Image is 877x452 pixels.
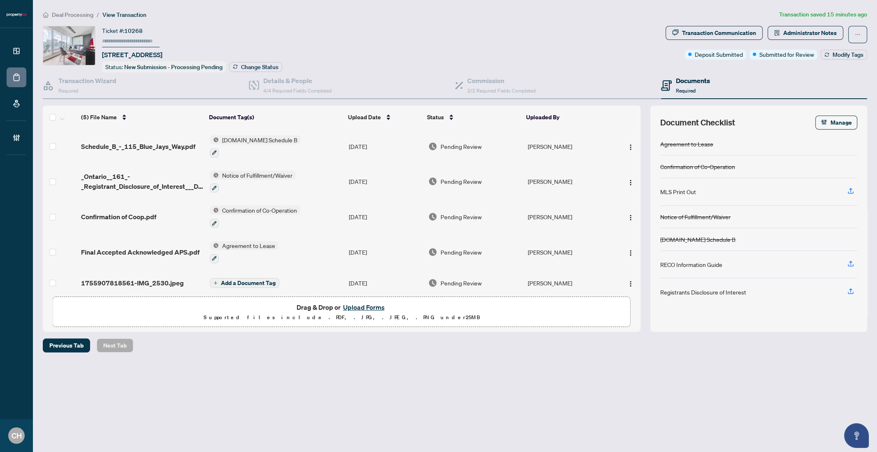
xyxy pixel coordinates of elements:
span: solution [774,30,780,36]
div: Status: [102,61,226,72]
h4: Documents [676,76,710,86]
h4: Commission [467,76,536,86]
img: Logo [627,144,634,151]
span: Change Status [241,64,278,70]
span: Confirmation of Co-Operation [219,206,300,215]
button: Previous Tab [43,338,90,352]
div: Agreement to Lease [660,139,713,148]
span: home [43,12,49,18]
div: Notice of Fulfillment/Waiver [660,212,731,221]
th: Status [424,106,523,129]
span: Pending Review [441,278,482,287]
span: Notice of Fulfillment/Waiver [219,171,296,180]
span: Drag & Drop orUpload FormsSupported files include .PDF, .JPG, .JPEG, .PNG under25MB [53,297,630,327]
button: Transaction Communication [666,26,763,40]
span: Previous Tab [49,339,84,352]
p: Supported files include .PDF, .JPG, .JPEG, .PNG under 25 MB [58,313,625,322]
th: Uploaded By [523,106,610,129]
img: Logo [627,280,634,287]
img: logo [7,12,26,17]
th: Upload Date [345,106,424,129]
span: Submitted for Review [759,50,814,59]
button: Logo [624,210,637,223]
span: View Transaction [102,11,146,19]
span: 2/2 Required Fields Completed [467,88,536,94]
div: RECO Information Guide [660,260,722,269]
button: Status Icon[DOMAIN_NAME] Schedule B [210,135,301,158]
button: Logo [624,246,637,259]
button: Logo [624,140,637,153]
td: [PERSON_NAME] [524,199,612,234]
button: Add a Document Tag [210,278,279,288]
img: Logo [627,214,634,221]
span: [STREET_ADDRESS] [102,50,162,60]
span: New Submission - Processing Pending [124,63,223,71]
button: Upload Forms [340,302,387,313]
span: Status [427,113,444,122]
span: Pending Review [441,177,482,186]
span: [DOMAIN_NAME] Schedule B [219,135,301,144]
span: Administrator Notes [783,26,837,39]
span: Deal Processing [52,11,93,19]
img: Document Status [428,278,437,287]
span: Pending Review [441,142,482,151]
span: Manage [831,116,852,129]
div: Confirmation of Co-Operation [660,162,735,171]
td: [DATE] [346,129,425,164]
span: (5) File Name [81,113,117,122]
img: Document Status [428,142,437,151]
span: CH [12,430,22,441]
td: [PERSON_NAME] [524,270,612,296]
td: [PERSON_NAME] [524,129,612,164]
img: Status Icon [210,206,219,215]
span: _Ontario__161_-_Registrant_Disclosure_of_Interest___Disposition_of_Property_Signed__1___1_.pdf [81,172,203,191]
button: Administrator Notes [768,26,843,40]
img: Logo [627,250,634,256]
h4: Transaction Wizard [58,76,116,86]
td: [PERSON_NAME] [524,164,612,199]
img: Document Status [428,248,437,257]
div: MLS Print Out [660,187,696,196]
span: Required [676,88,696,94]
span: Deposit Submitted [695,50,743,59]
img: Document Status [428,212,437,221]
span: 10268 [124,27,143,35]
span: Required [58,88,78,94]
img: Logo [627,179,634,186]
button: Logo [624,175,637,188]
button: Open asap [844,423,869,448]
td: [DATE] [346,164,425,199]
button: Status IconConfirmation of Co-Operation [210,206,300,228]
span: plus [213,281,218,285]
span: Pending Review [441,248,482,257]
span: 4/4 Required Fields Completed [263,88,332,94]
span: Agreement to Lease [219,241,278,250]
button: Logo [624,276,637,290]
td: [DATE] [346,270,425,296]
span: ellipsis [855,32,861,37]
img: Status Icon [210,171,219,180]
div: Registrants Disclosure of Interest [660,287,746,297]
div: [DOMAIN_NAME] Schedule B [660,235,735,244]
li: / [97,10,99,19]
td: [DATE] [346,199,425,234]
img: IMG-C12347705_1.jpg [43,26,95,65]
span: Confirmation of Coop.pdf [81,212,156,222]
button: Manage [815,116,857,130]
button: Next Tab [97,338,133,352]
span: 1755907818561-IMG_2530.jpeg [81,278,184,288]
span: Document Checklist [660,117,735,128]
div: Transaction Communication [682,26,756,39]
span: Upload Date [348,113,381,122]
img: Status Icon [210,135,219,144]
button: Status IconAgreement to Lease [210,241,278,263]
th: Document Tag(s) [206,106,345,129]
h4: Details & People [263,76,332,86]
span: Add a Document Tag [221,280,276,286]
img: Status Icon [210,241,219,250]
button: Change Status [229,62,282,72]
article: Transaction saved 15 minutes ago [779,10,867,19]
span: Schedule_B_-_115_Blue_Jays_Way.pdf [81,141,195,151]
td: [DATE] [346,234,425,270]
